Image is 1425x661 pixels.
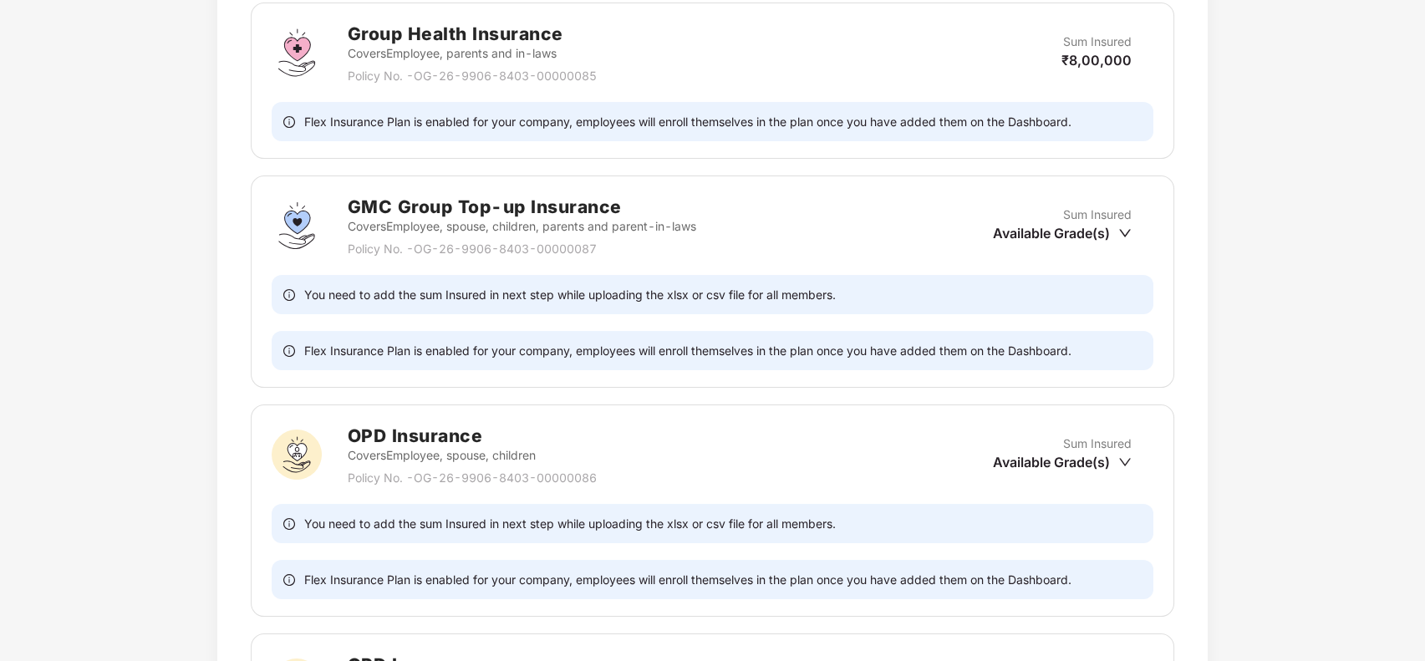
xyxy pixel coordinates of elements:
span: Flex Insurance Plan is enabled for your company, employees will enroll themselves in the plan onc... [303,343,1071,358]
h2: GMC Group Top-up Insurance [347,193,695,221]
span: You need to add the sum Insured in next step while uploading the xlsx or csv file for all members. [303,287,835,303]
span: down [1118,455,1132,469]
span: ₹8,00,000 [1061,52,1132,69]
span: Flex Insurance Plan is enabled for your company, employees will enroll themselves in the plan onc... [303,114,1071,130]
span: info-circle [283,114,295,130]
p: Policy No. - OG-26-9906-8403-00000085 [347,67,596,85]
span: Flex Insurance Plan is enabled for your company, employees will enroll themselves in the plan onc... [303,572,1071,587]
h2: Group Health Insurance [347,20,596,48]
p: Covers Employee, spouse, children [347,446,596,465]
p: Covers Employee, spouse, children, parents and parent-in-laws [347,217,695,236]
p: Sum Insured [1063,206,1132,224]
img: svg+xml;base64,PHN2ZyBpZD0iU3VwZXJfVG9wLXVwX0luc3VyYW5jZSIgZGF0YS1uYW1lPSJTdXBlciBUb3AtdXAgSW5zdX... [272,201,322,251]
p: Sum Insured [1063,33,1132,51]
img: svg+xml;base64,PHN2ZyB3aWR0aD0iNjAiIGhlaWdodD0iNjAiIHZpZXdCb3g9IjAgMCA2MCA2MCIgZmlsbD0ibm9uZSIgeG... [272,430,322,480]
span: info-circle [283,343,295,358]
span: info-circle [283,516,295,531]
div: Available Grade(s) [993,453,1132,471]
img: svg+xml;base64,PHN2ZyBpZD0iR3JvdXBfSGVhbHRoX0luc3VyYW5jZSIgZGF0YS1uYW1lPSJHcm91cCBIZWFsdGggSW5zdX... [272,28,322,78]
p: Sum Insured [1063,435,1132,453]
p: Covers Employee, parents and in-laws [347,44,596,63]
p: Policy No. - OG-26-9906-8403-00000087 [347,240,695,258]
span: down [1118,226,1132,240]
div: Available Grade(s) [993,224,1132,242]
span: You need to add the sum Insured in next step while uploading the xlsx or csv file for all members. [303,516,835,531]
p: Policy No. - OG-26-9906-8403-00000086 [347,469,596,487]
span: info-circle [283,287,295,303]
h2: OPD Insurance [347,422,596,450]
span: info-circle [283,572,295,587]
